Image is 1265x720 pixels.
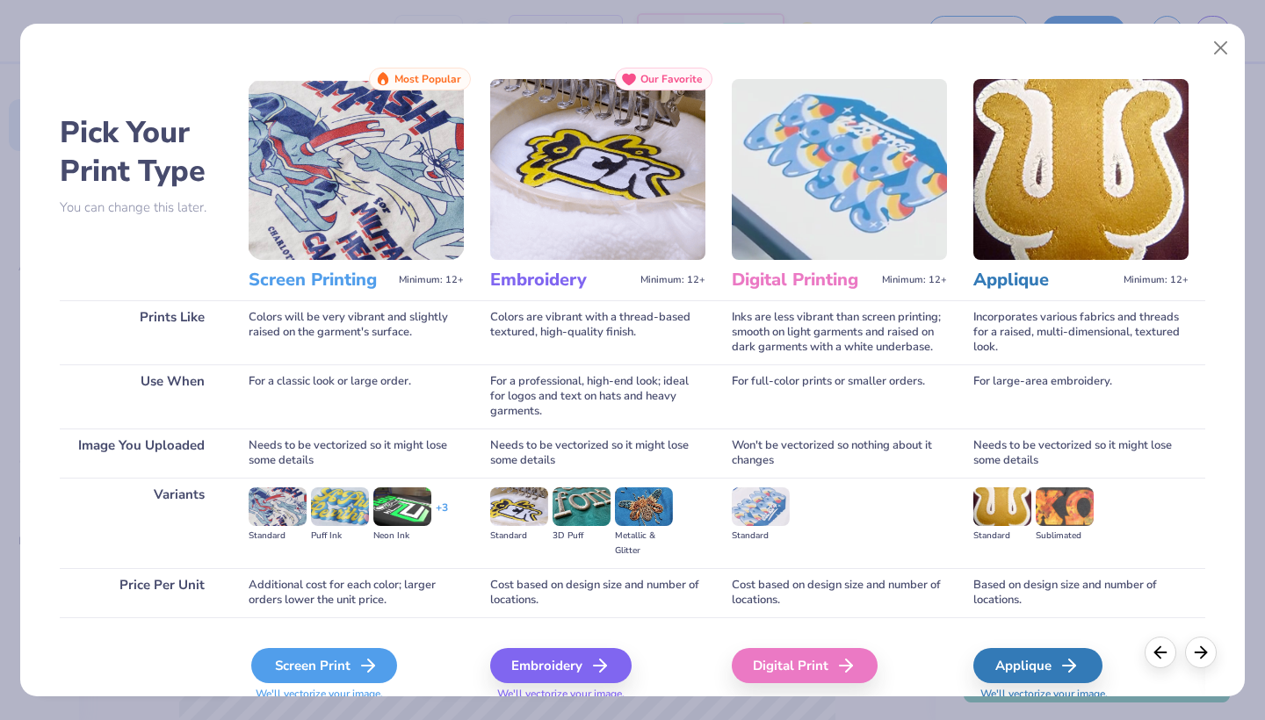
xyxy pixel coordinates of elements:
div: Neon Ink [373,529,431,544]
div: Price Per Unit [60,568,222,617]
img: Embroidery [490,79,705,260]
div: Based on design size and number of locations. [973,568,1189,617]
div: Colors are vibrant with a thread-based textured, high-quality finish. [490,300,705,364]
div: Standard [732,529,790,544]
h3: Digital Printing [732,269,875,292]
div: Prints Like [60,300,222,364]
div: Cost based on design size and number of locations. [490,568,705,617]
div: Needs to be vectorized so it might lose some details [249,428,464,478]
span: Most Popular [394,73,461,85]
div: Standard [973,529,1031,544]
div: Applique [973,648,1102,683]
img: Metallic & Glitter [615,487,673,526]
div: Image You Uploaded [60,428,222,478]
div: For a professional, high-end look; ideal for logos and text on hats and heavy garments. [490,364,705,428]
img: Standard [732,487,790,526]
span: We'll vectorize your image. [249,687,464,702]
div: Embroidery [490,648,632,683]
p: You can change this later. [60,200,222,215]
div: Needs to be vectorized so it might lose some details [490,428,705,478]
div: Puff Ink [311,529,369,544]
span: Minimum: 12+ [399,274,464,286]
img: Digital Printing [732,79,947,260]
div: For large-area embroidery. [973,364,1189,428]
div: Metallic & Glitter [615,529,673,558]
div: Needs to be vectorized so it might lose some details [973,428,1189,478]
h3: Applique [973,269,1117,292]
span: We'll vectorize your image. [973,687,1189,702]
div: Screen Print [251,648,397,683]
span: Minimum: 12+ [640,274,705,286]
span: We'll vectorize your image. [490,687,705,702]
div: Additional cost for each color; larger orders lower the unit price. [249,568,464,617]
h3: Screen Printing [249,269,392,292]
div: For a classic look or large order. [249,364,464,428]
div: Digital Print [732,648,878,683]
img: Sublimated [1036,487,1094,526]
div: Standard [249,529,307,544]
img: 3D Puff [553,487,611,526]
img: Screen Printing [249,79,464,260]
button: Close [1204,32,1238,65]
span: Minimum: 12+ [1124,274,1189,286]
img: Standard [973,487,1031,526]
div: Variants [60,478,222,568]
div: Sublimated [1036,529,1094,544]
img: Applique [973,79,1189,260]
h3: Embroidery [490,269,633,292]
div: Use When [60,364,222,428]
div: Inks are less vibrant than screen printing; smooth on light garments and raised on dark garments ... [732,300,947,364]
img: Puff Ink [311,487,369,526]
h2: Pick Your Print Type [60,113,222,191]
div: Won't be vectorized so nothing about it changes [732,428,947,478]
div: Incorporates various fabrics and threads for a raised, multi-dimensional, textured look. [973,300,1189,364]
div: For full-color prints or smaller orders. [732,364,947,428]
div: 3D Puff [553,529,611,544]
span: Minimum: 12+ [882,274,947,286]
img: Standard [249,487,307,526]
span: Our Favorite [640,73,703,85]
img: Standard [490,487,548,526]
div: Cost based on design size and number of locations. [732,568,947,617]
img: Neon Ink [373,487,431,526]
div: Standard [490,529,548,544]
div: Colors will be very vibrant and slightly raised on the garment's surface. [249,300,464,364]
div: + 3 [436,500,448,530]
